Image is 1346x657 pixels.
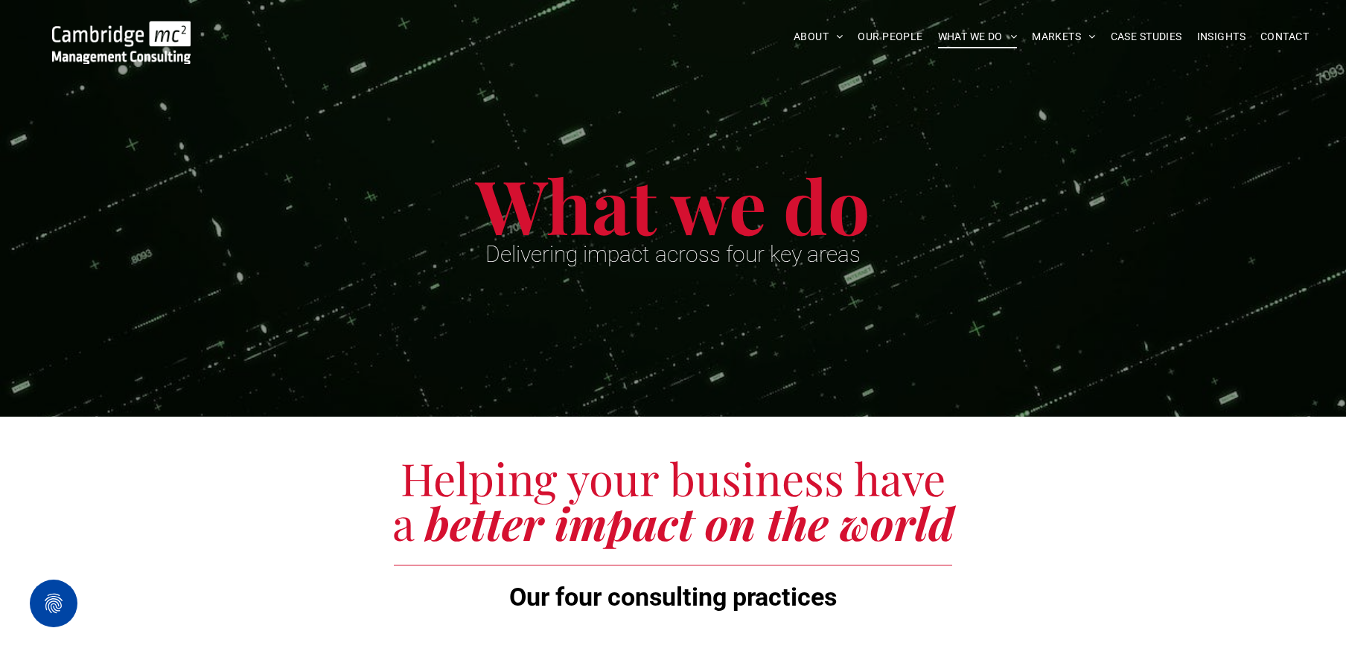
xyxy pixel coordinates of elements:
[509,582,837,612] span: Our four consulting practices
[485,241,861,267] span: Delivering impact across four key areas
[1190,25,1253,48] a: INSIGHTS
[1253,25,1316,48] a: CONTACT
[52,21,191,64] img: Go to Homepage
[476,155,870,254] span: What we do
[850,25,930,48] a: OUR PEOPLE
[1024,25,1103,48] a: MARKETS
[931,25,1025,48] a: WHAT WE DO
[392,448,946,552] span: Helping your business have a
[1103,25,1190,48] a: CASE STUDIES
[425,493,954,552] span: better impact on the world
[786,25,851,48] a: ABOUT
